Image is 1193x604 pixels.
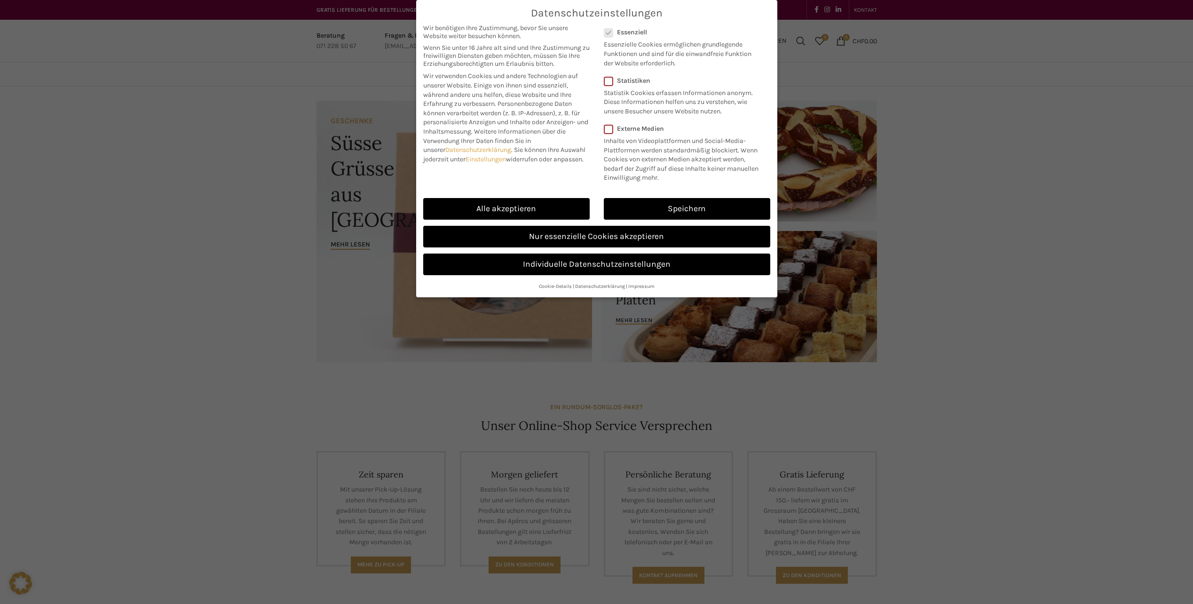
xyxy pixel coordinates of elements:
label: Statistiken [604,77,758,85]
a: Cookie-Details [539,283,572,289]
a: Speichern [604,198,770,220]
span: Weitere Informationen über die Verwendung Ihrer Daten finden Sie in unserer . [423,127,566,154]
span: Wir verwenden Cookies und andere Technologien auf unserer Website. Einige von ihnen sind essenzie... [423,72,578,108]
span: Wir benötigen Ihre Zustimmung, bevor Sie unsere Website weiter besuchen können. [423,24,590,40]
p: Essenzielle Cookies ermöglichen grundlegende Funktionen und sind für die einwandfreie Funktion de... [604,36,758,68]
a: Individuelle Datenschutzeinstellungen [423,254,770,275]
a: Datenschutzerklärung [445,146,511,154]
a: Impressum [628,283,655,289]
span: Sie können Ihre Auswahl jederzeit unter widerrufen oder anpassen. [423,146,585,163]
label: Externe Medien [604,125,764,133]
p: Inhalte von Videoplattformen und Social-Media-Plattformen werden standardmäßig blockiert. Wenn Co... [604,133,764,183]
span: Wenn Sie unter 16 Jahre alt sind und Ihre Zustimmung zu freiwilligen Diensten geben möchten, müss... [423,44,590,68]
a: Alle akzeptieren [423,198,590,220]
a: Datenschutzerklärung [575,283,625,289]
a: Nur essenzielle Cookies akzeptieren [423,226,770,247]
p: Statistik Cookies erfassen Informationen anonym. Diese Informationen helfen uns zu verstehen, wie... [604,85,758,116]
span: Datenschutzeinstellungen [531,7,663,19]
span: Personenbezogene Daten können verarbeitet werden (z. B. IP-Adressen), z. B. für personalisierte A... [423,100,588,135]
label: Essenziell [604,28,758,36]
a: Einstellungen [466,155,506,163]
